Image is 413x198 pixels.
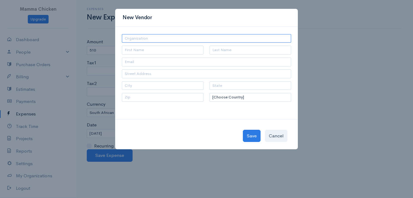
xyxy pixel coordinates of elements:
button: Save [243,130,261,142]
input: City [122,81,203,90]
input: First Name [122,46,203,55]
button: Cancel [265,130,287,142]
input: State [210,81,291,90]
input: Last Name [210,46,291,55]
h3: New Vendor [122,14,152,22]
input: Zip [122,93,203,102]
input: Organization [122,34,291,43]
input: Email [122,58,291,66]
input: Street Address [122,69,291,78]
